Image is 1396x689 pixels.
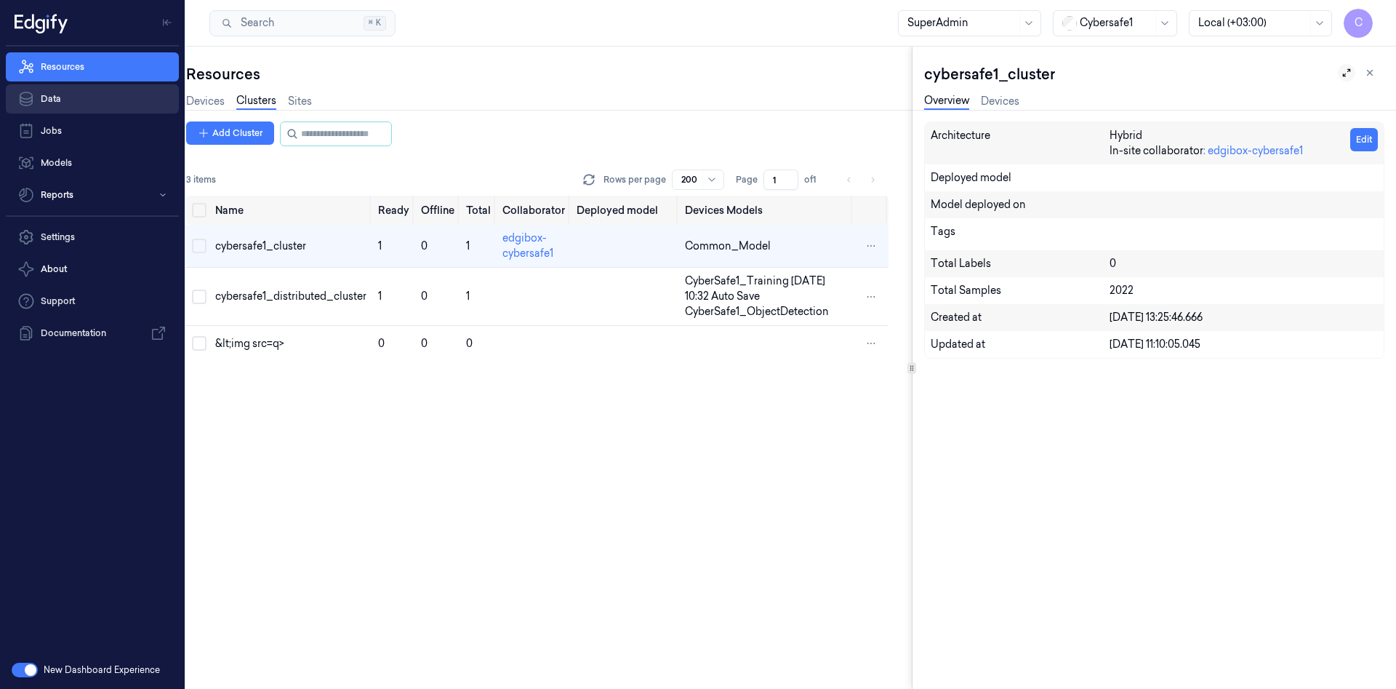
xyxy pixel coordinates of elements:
div: Architecture [931,128,1110,159]
button: Add Cluster [186,122,274,145]
div: 0 [1110,256,1378,271]
a: Jobs [6,116,179,146]
button: Select row [192,239,206,253]
div: cybersafe1_cluster [924,64,1055,84]
button: About [6,255,179,284]
button: Reports [6,180,179,210]
a: Sites [288,94,312,109]
span: Page [736,173,758,186]
button: Select row [192,336,206,351]
div: Common_Model [685,239,848,254]
div: [DATE] 11:10:05.045 [1110,337,1378,352]
span: 0 [421,337,428,350]
a: : edgibox-cybersafe1 [1203,144,1303,157]
th: Collaborator [497,196,571,225]
nav: pagination [839,170,883,190]
span: 3 items [186,173,216,186]
button: C [1344,9,1373,38]
div: In-site collaborator [1110,143,1303,159]
th: Ready [372,196,415,225]
div: cybersafe1_cluster [215,239,366,254]
div: 2022 [1110,283,1378,298]
span: 1 [466,290,470,303]
button: Select row [192,290,206,304]
div: Deployed model [931,170,1378,186]
span: 1 [378,239,382,252]
span: of 1 [804,173,827,186]
div: Total Labels [931,256,1110,271]
span: 0 [421,290,428,303]
a: Data [6,84,179,113]
a: edgibox-cybersafe1 [502,231,553,260]
th: Deployed model [571,196,679,225]
a: Overview [924,93,969,110]
a: Settings [6,223,179,252]
th: Name [209,196,372,225]
button: Select all [192,203,206,218]
span: 1 [466,239,470,252]
div: CyberSafe1_ObjectDetection [685,304,848,319]
span: 1 [378,290,382,303]
th: Total [460,196,497,225]
span: 0 [378,337,385,350]
div: Hybrid [1110,128,1303,143]
a: Support [6,287,179,316]
div: [DATE] 13:25:46.666 [1110,310,1378,325]
a: Resources [6,52,179,81]
div: Tags [931,224,1110,244]
a: Devices [981,94,1019,109]
div: Total Samples [931,283,1110,298]
span: Search [235,15,274,31]
div: cybersafe1_distributed_cluster [215,289,366,304]
div: Updated at [931,337,1110,352]
button: Search⌘K [209,10,396,36]
div: Model deployed on [931,197,1378,212]
th: Devices Models [679,196,854,225]
button: Edit [1350,128,1378,151]
span: 0 [466,337,473,350]
div: CyberSafe1_Training [DATE] 10:32 Auto Save [685,274,848,304]
div: Resources [186,64,888,84]
a: Devices [186,94,225,109]
a: Clusters [236,93,276,110]
th: Offline [415,196,460,225]
span: 0 [421,239,428,252]
div: Created at [931,310,1110,325]
button: Toggle Navigation [156,11,179,34]
div: &lt;img src=q> [215,336,366,351]
a: Models [6,148,179,178]
a: Documentation [6,319,179,348]
p: Rows per page [603,173,666,186]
